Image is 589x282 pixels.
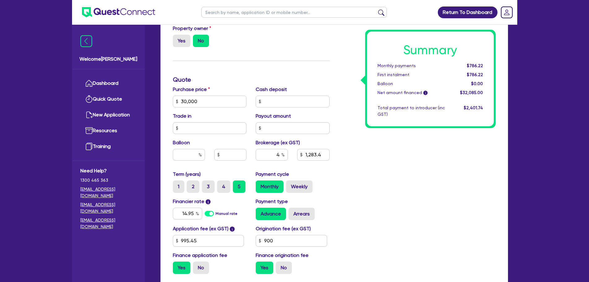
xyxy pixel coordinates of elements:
span: $32,085.00 [460,90,483,95]
div: Monthly payments [373,63,450,69]
label: Yes [173,262,190,274]
a: [EMAIL_ADDRESS][DOMAIN_NAME] [80,186,136,199]
label: Yes [173,35,190,47]
label: Payout amount [256,112,291,120]
a: [EMAIL_ADDRESS][DOMAIN_NAME] [80,202,136,215]
h3: Quote [173,76,330,83]
label: Property owner [173,25,211,32]
a: Dashboard [80,76,136,91]
h1: Summary [378,43,483,58]
label: Arrears [288,208,315,220]
label: Finance application fee [173,252,227,259]
span: 1300 465 363 [80,177,136,184]
label: Monthly [256,180,284,193]
label: Origination fee (ex GST) [256,225,311,232]
span: Welcome [PERSON_NAME] [79,55,137,63]
label: Term (years) [173,171,201,178]
label: Purchase price [173,86,210,93]
img: resources [85,127,93,134]
a: Return To Dashboard [438,7,497,18]
label: Trade in [173,112,191,120]
img: quick-quote [85,95,93,103]
label: Weekly [286,180,313,193]
a: New Application [80,107,136,123]
a: [EMAIL_ADDRESS][DOMAIN_NAME] [80,217,136,230]
img: new-application [85,111,93,119]
span: $2,401.74 [464,105,483,110]
span: $786.22 [467,63,483,68]
a: Training [80,139,136,154]
span: i [423,91,428,95]
span: $0.00 [471,81,483,86]
a: Dropdown toggle [499,4,515,20]
img: training [85,143,93,150]
label: Financier rate [173,198,211,205]
label: No [193,262,209,274]
img: quest-connect-logo-blue [82,7,155,17]
div: First instalment [373,72,450,78]
label: Advance [256,208,286,220]
label: Brokerage (ex GST) [256,139,300,146]
div: Balloon [373,80,450,87]
a: Resources [80,123,136,139]
label: Yes [256,262,273,274]
label: 1 [173,180,184,193]
label: No [276,262,292,274]
div: Total payment to introducer (inc GST) [373,105,450,118]
span: i [206,199,211,204]
label: Payment type [256,198,288,205]
label: Finance origination fee [256,252,309,259]
label: 2 [187,180,199,193]
a: Quick Quote [80,91,136,107]
label: Payment cycle [256,171,289,178]
label: 3 [202,180,215,193]
div: Net amount financed [373,89,450,96]
input: Search by name, application ID or mobile number... [201,7,387,18]
label: No [193,35,209,47]
span: $786.22 [467,72,483,77]
img: icon-menu-close [80,35,92,47]
label: Manual rate [216,211,237,216]
label: 4 [217,180,230,193]
label: Application fee (ex GST) [173,225,228,232]
label: 5 [233,180,245,193]
span: i [230,227,235,232]
label: Balloon [173,139,190,146]
span: Need Help? [80,167,136,175]
label: Cash deposit [256,86,287,93]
